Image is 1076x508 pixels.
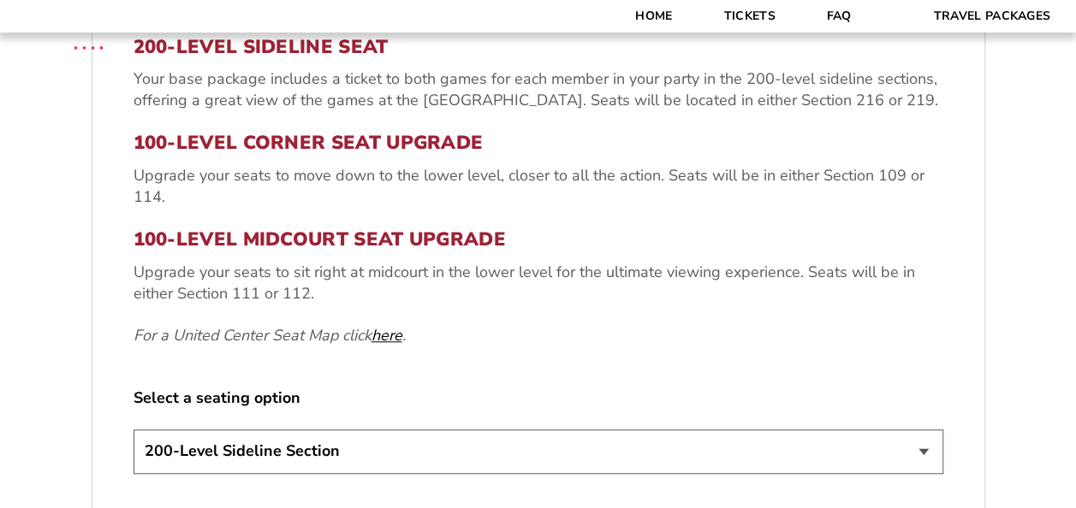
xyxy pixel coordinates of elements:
[134,262,943,304] p: Upgrade your seats to sit right at midcourt in the lower level for the ultimate viewing experienc...
[134,165,943,208] p: Upgrade your seats to move down to the lower level, closer to all the action. Seats will be in ei...
[134,387,943,409] label: Select a seating option
[372,325,402,346] a: here
[134,68,943,111] p: Your base package includes a ticket to both games for each member in your party in the 200-level ...
[134,228,943,251] h3: 100-Level Midcourt Seat Upgrade
[134,36,943,58] h3: 200-Level Sideline Seat
[51,9,126,83] img: CBS Sports Thanksgiving Classic
[134,325,406,346] em: For a United Center Seat Map click .
[134,132,943,154] h3: 100-Level Corner Seat Upgrade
